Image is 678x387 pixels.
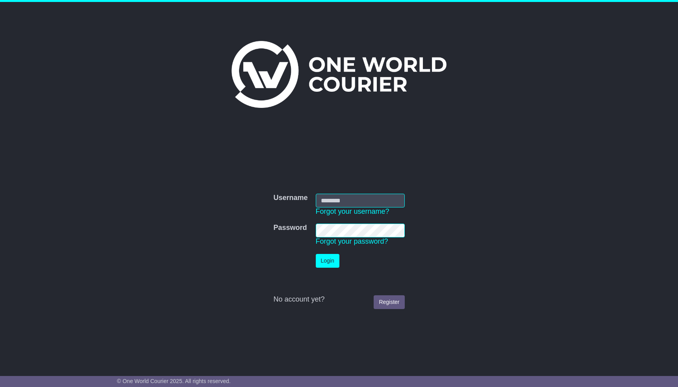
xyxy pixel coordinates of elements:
[374,295,404,309] a: Register
[273,295,404,304] div: No account yet?
[316,237,388,245] a: Forgot your password?
[232,41,446,108] img: One World
[316,207,389,215] a: Forgot your username?
[273,224,307,232] label: Password
[273,194,308,202] label: Username
[117,378,231,384] span: © One World Courier 2025. All rights reserved.
[316,254,339,268] button: Login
